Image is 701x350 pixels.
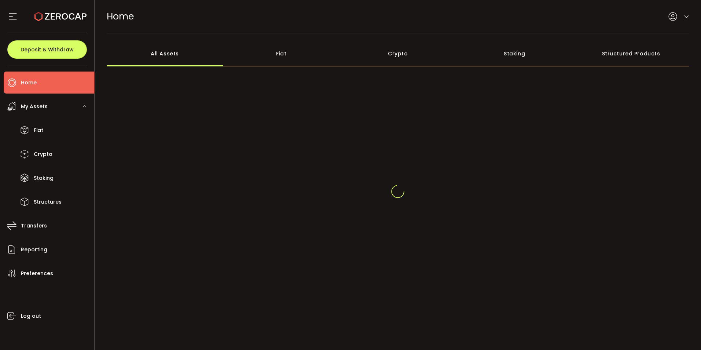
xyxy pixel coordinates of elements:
[573,41,689,66] div: Structured Products
[107,41,223,66] div: All Assets
[21,244,47,255] span: Reporting
[340,41,456,66] div: Crypto
[34,197,62,207] span: Structures
[34,173,54,183] span: Staking
[107,10,134,23] span: Home
[223,41,340,66] div: Fiat
[21,47,74,52] span: Deposit & Withdraw
[456,41,573,66] div: Staking
[34,125,43,136] span: Fiat
[21,77,37,88] span: Home
[21,268,53,279] span: Preferences
[21,311,41,321] span: Log out
[21,101,48,112] span: My Assets
[21,220,47,231] span: Transfers
[7,40,87,59] button: Deposit & Withdraw
[34,149,52,160] span: Crypto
